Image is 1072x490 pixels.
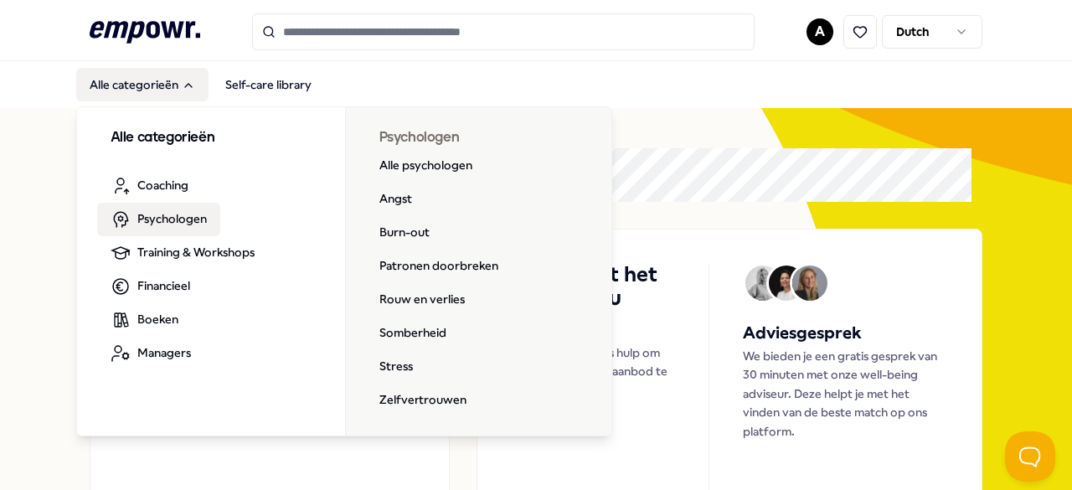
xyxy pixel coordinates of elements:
[137,343,191,362] span: Managers
[137,276,190,295] span: Financieel
[745,266,781,301] img: Avatar
[792,266,827,301] img: Avatar
[1005,431,1055,482] iframe: Help Scout Beacon - Open
[379,127,580,149] h3: Psychologen
[111,127,312,149] h3: Alle categorieën
[97,169,202,203] a: Coaching
[366,350,426,384] a: Stress
[212,68,325,101] a: Self-care library
[76,68,209,101] button: Alle categorieën
[137,176,188,194] span: Coaching
[743,320,948,347] h5: Adviesgesprek
[366,149,486,183] a: Alle psychologen
[366,216,443,250] a: Burn-out
[769,266,804,301] img: Avatar
[807,18,833,45] button: A
[97,236,268,270] a: Training & Workshops
[97,337,204,370] a: Managers
[137,310,178,328] span: Boeken
[76,68,325,101] nav: Main
[366,250,512,283] a: Patronen doorbreken
[743,347,948,441] p: We bieden je een gratis gesprek van 30 minuten met onze well-being adviseur. Deze helpt je met he...
[97,270,204,303] a: Financieel
[366,183,425,216] a: Angst
[366,317,460,350] a: Somberheid
[97,303,192,337] a: Boeken
[137,243,255,261] span: Training & Workshops
[97,203,220,236] a: Psychologen
[252,13,755,50] input: Search for products, categories or subcategories
[366,384,480,417] a: Zelfvertrouwen
[137,209,207,228] span: Psychologen
[366,283,478,317] a: Rouw en verlies
[77,107,613,437] div: Alle categorieën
